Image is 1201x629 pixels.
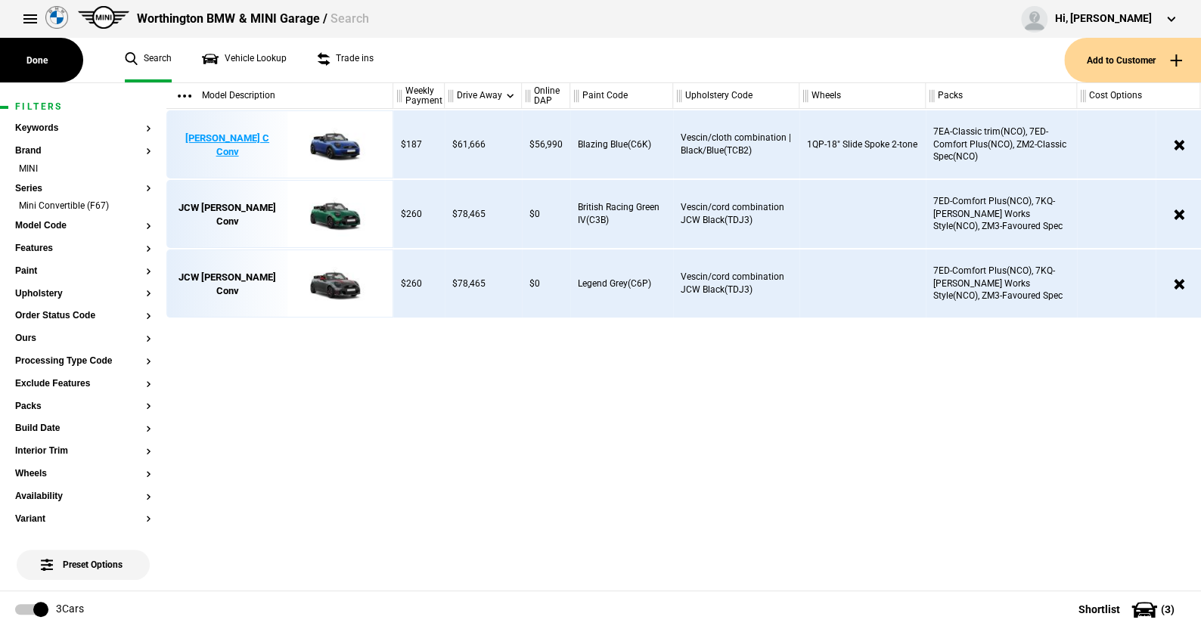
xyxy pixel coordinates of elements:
[673,180,799,248] div: Vescin/cord combination JCW Black(TDJ3)
[1161,604,1175,615] span: ( 3 )
[15,243,151,266] section: Features
[445,180,522,248] div: $78,465
[15,401,151,424] section: Packs
[15,289,151,311] section: Upholstery
[15,356,151,379] section: Processing Type Code
[175,271,280,298] div: JCW [PERSON_NAME] Conv
[280,181,385,249] img: cosySec
[175,250,280,318] a: JCW [PERSON_NAME] Conv
[15,446,151,457] button: Interior Trim
[799,83,925,109] div: Wheels
[445,110,522,178] div: $61,666
[570,249,673,318] div: Legend Grey(C6P)
[15,266,151,289] section: Paint
[15,184,151,194] button: Series
[15,123,151,146] section: Keywords
[78,6,129,29] img: mini.png
[15,146,151,184] section: BrandMINI
[15,146,151,156] button: Brand
[393,110,445,178] div: $187
[280,250,385,318] img: cosySec
[445,83,521,109] div: Drive Away
[15,200,151,215] li: Mini Convertible (F67)
[1055,11,1152,26] div: Hi, [PERSON_NAME]
[522,180,570,248] div: $0
[44,541,123,570] span: Preset Options
[15,289,151,299] button: Upholstery
[15,243,151,254] button: Features
[15,333,151,356] section: Ours
[15,184,151,222] section: SeriesMini Convertible (F67)
[393,83,444,109] div: Weekly Payment
[926,249,1077,318] div: 7ED-Comfort Plus(NCO), 7KQ-[PERSON_NAME] Works Style(NCO), ZM3-Favoured Spec
[15,163,151,178] li: MINI
[15,423,151,434] button: Build Date
[673,83,799,109] div: Upholstery Code
[317,38,374,82] a: Trade ins
[175,132,280,159] div: [PERSON_NAME] C Conv
[673,249,799,318] div: Vescin/cord combination JCW Black(TDJ3)
[15,266,151,277] button: Paint
[15,379,151,401] section: Exclude Features
[15,491,151,502] button: Availability
[393,180,445,248] div: $260
[15,379,151,389] button: Exclude Features
[56,602,84,617] div: 3 Cars
[45,6,68,29] img: bmw.png
[673,110,799,178] div: Vescin/cloth combination | Black/Blue(TCB2)
[15,356,151,367] button: Processing Type Code
[570,83,672,109] div: Paint Code
[1077,83,1199,109] div: Cost Options
[15,102,151,112] h1: Filters
[137,11,368,27] div: Worthington BMW & MINI Garage /
[15,221,151,231] button: Model Code
[1078,604,1120,615] span: Shortlist
[15,311,151,321] button: Order Status Code
[15,514,151,525] button: Variant
[393,249,445,318] div: $260
[175,201,280,228] div: JCW [PERSON_NAME] Conv
[280,111,385,179] img: cosySec
[1064,38,1201,82] button: Add to Customer
[15,514,151,537] section: Variant
[15,401,151,412] button: Packs
[570,110,673,178] div: Blazing Blue(C6K)
[15,333,151,344] button: Ours
[445,249,522,318] div: $78,465
[166,83,393,109] div: Model Description
[522,110,570,178] div: $56,990
[330,11,368,26] span: Search
[125,38,172,82] a: Search
[799,110,926,178] div: 1QP-18" Slide Spoke 2-tone
[15,469,151,479] button: Wheels
[522,83,569,109] div: Online DAP
[522,249,570,318] div: $0
[1056,590,1201,628] button: Shortlist(3)
[926,83,1076,109] div: Packs
[175,111,280,179] a: [PERSON_NAME] C Conv
[15,221,151,243] section: Model Code
[570,180,673,248] div: British Racing Green IV(C3B)
[15,311,151,333] section: Order Status Code
[15,423,151,446] section: Build Date
[15,446,151,469] section: Interior Trim
[202,38,287,82] a: Vehicle Lookup
[175,181,280,249] a: JCW [PERSON_NAME] Conv
[926,180,1077,248] div: 7ED-Comfort Plus(NCO), 7KQ-[PERSON_NAME] Works Style(NCO), ZM3-Favoured Spec
[15,491,151,514] section: Availability
[926,110,1077,178] div: 7EA-Classic trim(NCO), 7ED-Comfort Plus(NCO), ZM2-Classic Spec(NCO)
[15,469,151,491] section: Wheels
[15,123,151,134] button: Keywords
